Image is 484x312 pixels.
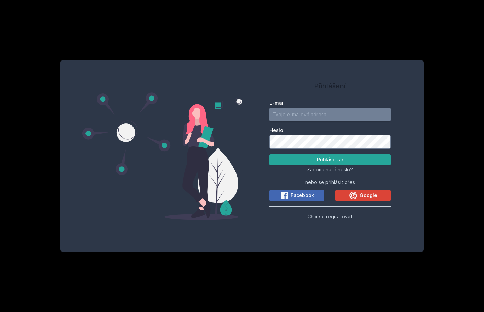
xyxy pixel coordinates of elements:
button: Chci se registrovat [307,212,353,220]
input: Tvoje e-mailová adresa [269,108,391,121]
span: nebo se přihlásit přes [305,179,355,186]
button: Přihlásit se [269,154,391,165]
label: Heslo [269,127,391,134]
span: Chci se registrovat [307,214,353,219]
span: Zapomenuté heslo? [307,167,353,172]
button: Google [335,190,390,201]
label: E-mail [269,99,391,106]
h1: Přihlášení [269,81,391,91]
span: Facebook [291,192,314,199]
span: Google [360,192,377,199]
button: Facebook [269,190,324,201]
